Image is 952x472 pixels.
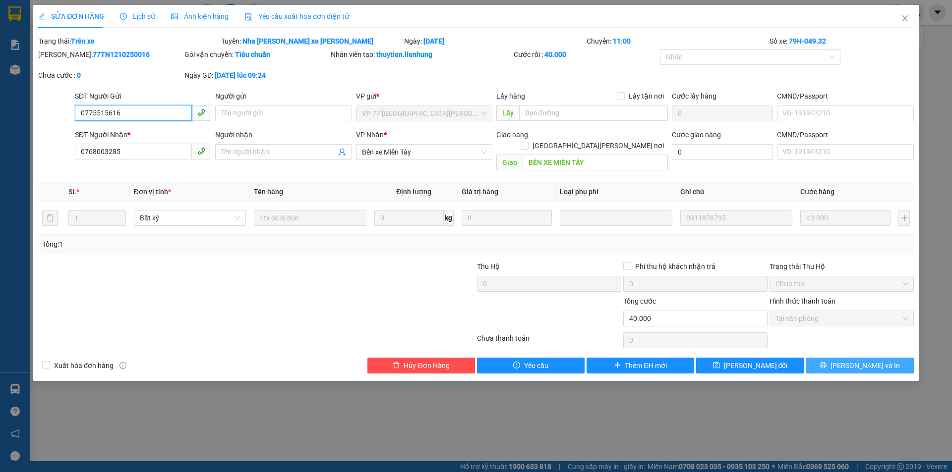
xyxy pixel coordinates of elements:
[462,210,552,226] input: 0
[800,210,891,226] input: 0
[529,140,668,151] span: [GEOGRAPHIC_DATA][PERSON_NAME] nơi
[108,10,145,48] img: logo
[362,145,486,159] span: Bến xe Miền Tây
[769,36,915,47] div: Số xe:
[244,13,252,21] img: icon
[831,360,900,371] span: [PERSON_NAME] và In
[4,61,67,71] strong: Sđt người gửi:
[171,12,229,20] span: Ảnh kiện hàng
[244,12,349,20] span: Yêu cầu xuất hóa đơn điện tử
[623,297,656,305] span: Tổng cước
[519,105,668,121] input: Dọc đường
[403,36,586,47] div: Ngày:
[524,360,548,371] span: Yêu cầu
[476,333,622,350] div: Chưa thanh toán
[38,12,104,20] span: SỬA ĐƠN HÀNG
[614,362,621,369] span: plus
[496,92,525,100] span: Lấy hàng
[775,311,908,326] span: Tại văn phòng
[184,49,329,60] div: Gói vận chuyển:
[184,70,329,81] div: Ngày GD:
[356,91,492,102] div: VP gửi
[523,155,668,170] input: Dọc đường
[197,108,205,116] span: phone
[462,188,498,196] span: Giá trị hàng
[68,188,76,196] span: SL
[696,358,804,373] button: save[PERSON_NAME] đổi
[120,13,127,20] span: clock-circle
[38,70,182,81] div: Chưa cước :
[477,358,585,373] button: exclamation-circleYêu cầu
[789,37,826,45] b: 79H-049.32
[4,34,70,52] strong: Sđt:
[613,37,631,45] b: 11:00
[775,276,908,291] span: Chưa thu
[242,37,373,45] b: Nha [PERSON_NAME] xe [PERSON_NAME]
[254,210,366,226] input: VD: Bàn, Ghế
[625,360,667,371] span: Thêm ĐH mới
[215,71,266,79] b: [DATE] lúc 09:24
[496,155,523,170] span: Giao
[77,71,81,79] b: 0
[496,105,519,121] span: Lấy
[672,105,773,121] input: Cước lấy hàng
[197,147,205,155] span: phone
[393,362,400,369] span: delete
[4,6,89,32] span: VP 77 [GEOGRAPHIC_DATA][PERSON_NAME]
[93,51,150,58] b: 77TN1210250016
[42,239,367,250] div: Tổng: 1
[544,51,566,58] b: 40.000
[235,51,270,58] b: Tiêu chuẩn
[423,37,444,45] b: [DATE]
[680,210,792,226] input: Ghi Chú
[477,262,500,270] span: Thu Hộ
[806,358,914,373] button: printer[PERSON_NAME] và In
[676,182,796,202] th: Ghi chú
[4,34,70,52] span: 02583824824, 02583563563
[496,131,528,139] span: Giao hàng
[75,129,211,140] div: SĐT Người Nhận
[800,188,834,196] span: Cước hàng
[396,188,431,196] span: Định lượng
[770,261,914,272] div: Trạng thái Thu Hộ
[50,360,118,371] span: Xuất hóa đơn hàng
[120,12,155,20] span: Lịch sử
[67,61,119,71] span: 0382456339
[556,182,676,202] th: Loại phụ phí
[215,129,352,140] div: Người nhận
[4,6,89,32] strong: Văn phòng:
[42,210,58,226] button: delete
[586,36,769,47] div: Chuyến:
[724,360,788,371] span: [PERSON_NAME] đổi
[901,14,909,22] span: close
[770,297,835,305] label: Hình thức thanh toán
[820,362,827,369] span: printer
[171,13,178,20] span: picture
[215,91,352,102] div: Người gửi
[713,362,720,369] span: save
[140,210,240,225] span: Bất kỳ
[75,91,211,102] div: SĐT Người Gửi
[119,362,126,369] span: info-circle
[514,49,658,60] div: Cước rồi :
[631,261,719,272] span: Phí thu hộ khách nhận trả
[891,5,919,33] button: Close
[38,49,182,60] div: [PERSON_NAME]:
[898,210,909,226] button: plus
[367,358,475,373] button: deleteHủy Đơn Hàng
[672,144,773,160] input: Cước giao hàng
[38,13,45,20] span: edit
[254,188,283,196] span: Tên hàng
[37,36,220,47] div: Trạng thái:
[404,360,449,371] span: Hủy Đơn Hàng
[220,36,403,47] div: Tuyến:
[362,106,486,121] span: VP 77 Thái Nguyên
[625,91,668,102] span: Lấy tận nơi
[71,37,95,45] b: Trên xe
[338,148,346,156] span: user-add
[672,131,721,139] label: Cước giao hàng
[376,51,432,58] b: thuytien.lienhung
[587,358,694,373] button: plusThêm ĐH mới
[672,92,716,100] label: Cước lấy hàng
[331,49,512,60] div: Nhân viên tạo:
